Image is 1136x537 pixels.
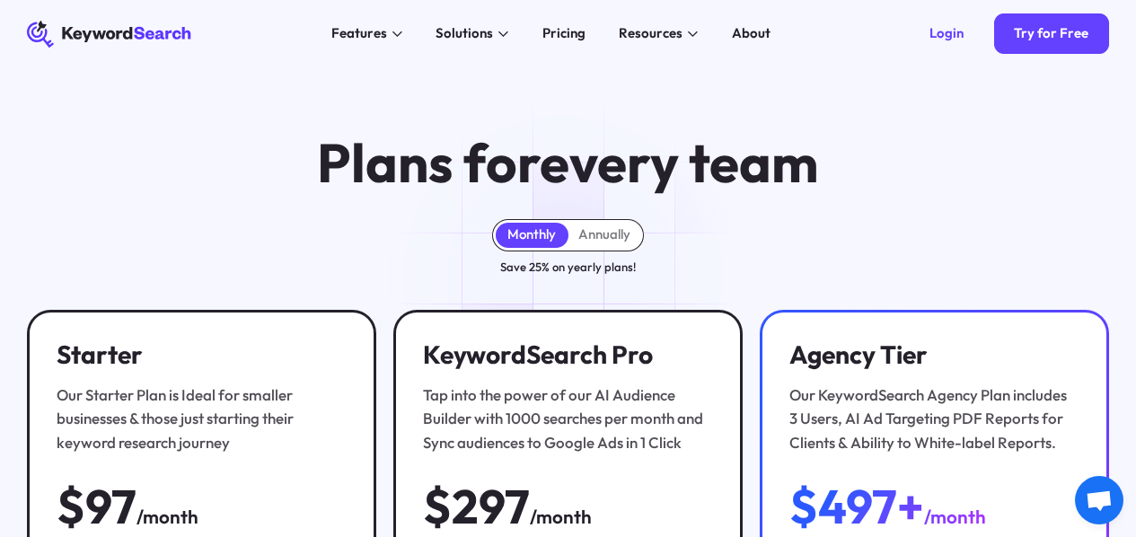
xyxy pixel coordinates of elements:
[619,23,682,44] div: Resources
[924,502,986,531] div: /month
[507,226,556,243] div: Monthly
[578,226,630,243] div: Annually
[540,128,818,197] span: every team
[57,383,340,454] div: Our Starter Plan is Ideal for smaller businesses & those just starting their keyword research jou...
[732,23,771,44] div: About
[910,13,984,54] a: Login
[423,481,530,532] div: $297
[789,383,1073,454] div: Our KeywordSearch Agency Plan includes 3 Users, AI Ad Targeting PDF Reports for Clients & Ability...
[331,23,387,44] div: Features
[1075,476,1123,524] div: Open chat
[136,502,198,531] div: /month
[423,339,707,369] h3: KeywordSearch Pro
[57,481,136,532] div: $97
[1014,25,1088,42] div: Try for Free
[423,383,707,454] div: Tap into the power of our AI Audience Builder with 1000 searches per month and Sync audiences to ...
[722,21,781,48] a: About
[929,25,964,42] div: Login
[436,23,493,44] div: Solutions
[500,258,636,277] div: Save 25% on yearly plans!
[533,21,596,48] a: Pricing
[789,481,924,532] div: $497+
[994,13,1109,54] a: Try for Free
[317,135,818,192] h1: Plans for
[789,339,1073,369] h3: Agency Tier
[542,23,586,44] div: Pricing
[530,502,592,531] div: /month
[57,339,340,369] h3: Starter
